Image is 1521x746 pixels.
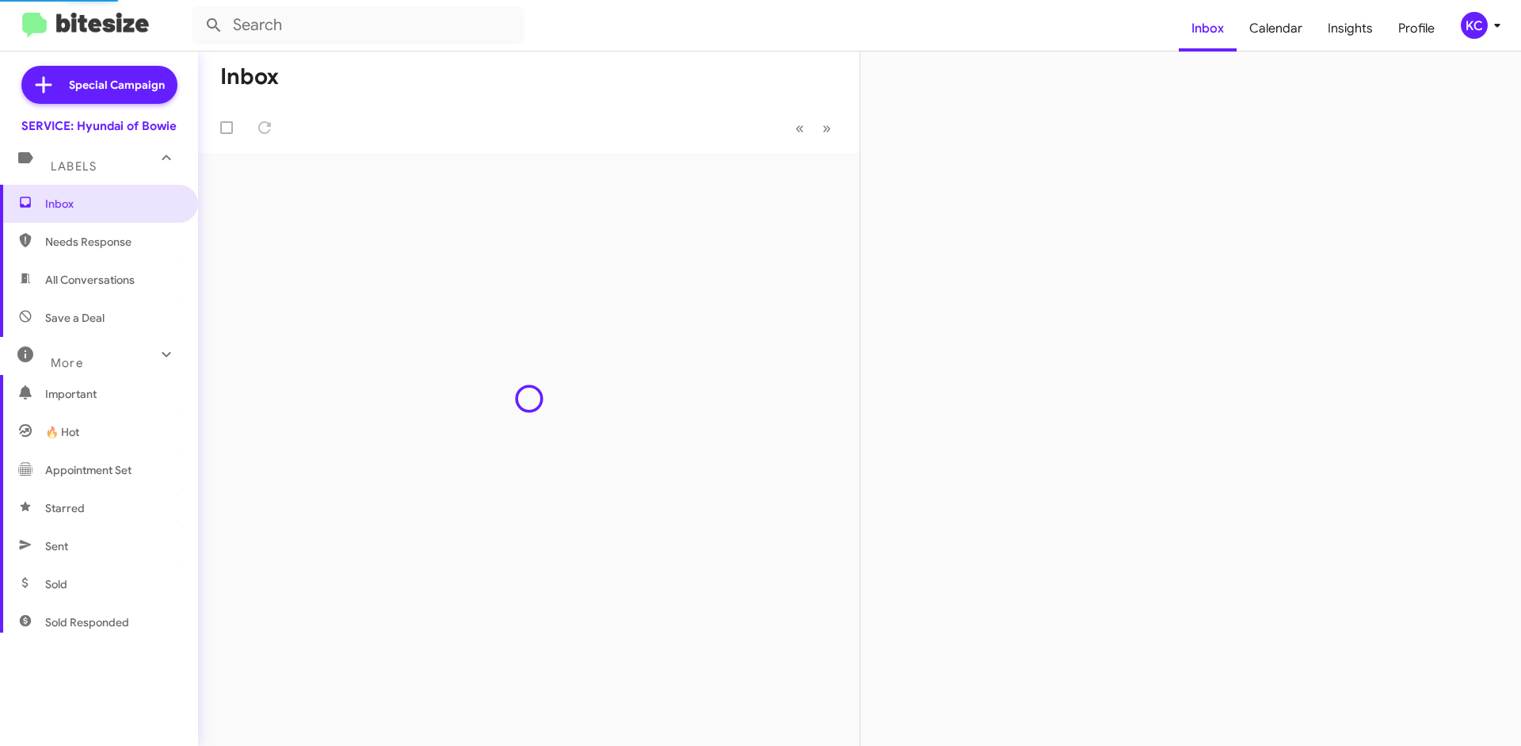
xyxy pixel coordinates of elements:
span: Starred [45,500,85,516]
span: Sold [45,576,67,592]
input: Search [192,6,524,44]
span: Special Campaign [69,77,165,93]
span: Sent [45,538,68,554]
span: All Conversations [45,272,135,288]
span: « [795,118,804,138]
button: KC [1447,12,1504,39]
button: Previous [786,112,814,144]
span: Important [45,386,180,402]
span: More [51,356,83,370]
a: Calendar [1237,6,1315,52]
span: Labels [51,159,97,174]
h1: Inbox [220,64,279,90]
span: Needs Response [45,234,180,250]
a: Insights [1315,6,1386,52]
div: SERVICE: Hyundai of Bowie [21,118,177,134]
nav: Page navigation example [787,112,841,144]
div: KC [1461,12,1488,39]
span: Inbox [45,196,180,212]
span: Sold Responded [45,614,129,630]
a: Profile [1386,6,1447,52]
span: 🔥 Hot [45,424,79,440]
a: Special Campaign [21,66,177,104]
a: Inbox [1179,6,1237,52]
span: Save a Deal [45,310,105,326]
span: » [822,118,831,138]
span: Appointment Set [45,462,132,478]
button: Next [813,112,841,144]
